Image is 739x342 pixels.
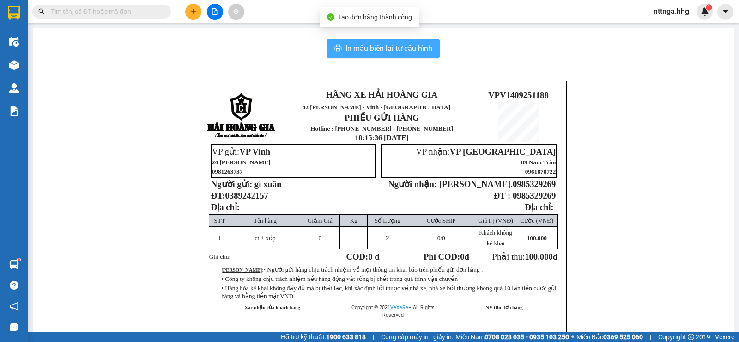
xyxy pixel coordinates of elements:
[525,202,553,212] strong: Địa chỉ:
[390,305,408,311] a: VeXeRe
[10,302,18,311] span: notification
[10,281,18,290] span: question-circle
[233,8,239,15] span: aim
[603,333,643,341] strong: 0369 525 060
[214,217,225,224] span: STT
[263,266,483,273] span: • Người gửi hàng chịu trách nhiệm về mọi thông tin khai báo trên phiếu gửi đơn hàng .
[326,333,366,341] strong: 1900 633 818
[281,332,366,342] span: Hỗ trợ kỹ thuật:
[650,332,651,342] span: |
[225,191,268,200] span: 0389242157
[5,38,21,84] img: logo
[221,275,458,282] span: • Công ty không chịu trách nhiệm nếu hàng động vật sống bị chết trong quá trình vận chuyển
[373,332,374,342] span: |
[478,217,513,224] span: Giá trị (VNĐ)
[571,335,574,339] span: ⚪️
[218,235,221,242] span: 1
[207,4,223,20] button: file-add
[334,44,342,53] span: printer
[36,68,83,87] strong: PHIẾU GỬI HÀNG
[646,6,697,17] span: nttnga.hhg
[346,252,380,261] strong: COD:
[368,252,379,261] span: 0 đ
[717,4,733,20] button: caret-down
[521,159,556,166] span: 89 Nam Trân
[185,4,201,20] button: plus
[51,6,160,17] input: Tìm tên, số ĐT hoặc mã đơn
[254,179,282,189] span: gì xuân
[350,217,357,224] span: Kg
[437,235,445,242] span: /0
[706,4,712,11] sup: 1
[10,323,18,331] span: message
[326,90,437,99] strong: HÃNG XE HẢI HOÀNG GIA
[244,305,300,310] strong: Xác nhận của khách hàng
[8,6,20,20] img: logo-vxr
[254,217,277,224] span: Tên hàng
[355,134,409,142] span: 18:15:36 [DATE]
[520,217,553,224] span: Cước (VNĐ)
[38,8,45,15] span: search
[485,305,522,310] strong: NV tạo đơn hàng
[310,125,453,132] strong: Hotline : [PHONE_NUMBER] - [PHONE_NUMBER]
[375,217,400,224] span: Số Lượng
[303,104,451,111] span: 42 [PERSON_NAME] - Vinh - [GEOGRAPHIC_DATA]
[212,8,218,15] span: file-add
[211,179,252,189] strong: Người gửi:
[427,217,456,224] span: Cước SHIP
[424,252,469,261] strong: Phí COD: đ
[437,235,441,242] span: 0
[553,252,557,261] span: đ
[525,168,556,175] span: 0961878722
[701,7,709,16] img: icon-new-feature
[525,252,553,261] span: 100.000
[9,37,19,47] img: warehouse-icon
[455,332,569,342] span: Miền Nam
[239,147,270,156] span: VP Vinh
[707,4,710,11] span: 1
[221,267,262,273] strong: [PERSON_NAME]
[9,83,19,93] img: warehouse-icon
[221,267,483,273] span: :
[9,106,19,116] img: solution-icon
[327,13,334,21] span: check-circle
[388,179,437,189] strong: Người nhận:
[721,7,730,16] span: caret-down
[319,235,322,242] span: 0
[576,332,643,342] span: Miền Bắc
[494,191,510,200] strong: ĐT :
[688,334,694,340] span: copyright
[386,235,389,242] span: 2
[212,147,270,156] span: VP gửi:
[228,4,244,20] button: aim
[212,168,243,175] span: 0981263737
[351,305,435,318] span: Copyright © 2021 – All Rights Reserved
[9,260,19,269] img: warehouse-icon
[460,252,464,261] span: 0
[30,9,88,29] strong: HÃNG XE HẢI HOÀNG GIA
[527,235,547,242] span: 100.000
[9,60,19,70] img: warehouse-icon
[416,147,556,156] span: VP nhận:
[212,159,271,166] span: 24 [PERSON_NAME]
[327,39,440,58] button: printerIn mẫu biên lai tự cấu hình
[207,93,276,139] img: logo
[18,258,20,261] sup: 1
[23,31,90,55] span: 42 [PERSON_NAME] - Vinh - [GEOGRAPHIC_DATA]
[338,13,412,21] span: Tạo đơn hàng thành công
[449,147,556,156] span: VP [GEOGRAPHIC_DATA]
[485,333,569,341] strong: 0708 023 035 - 0935 103 250
[221,285,557,299] span: • Hàng hóa kê khai không đầy đủ mà bị thất lạc, khi xác định lỗi thuộc về nhà xe, nhà xe bồi thườ...
[345,43,432,54] span: In mẫu biên lai tự cấu hình
[439,179,556,189] span: [PERSON_NAME].0985329269
[488,90,549,100] span: VPV1409251188
[492,252,558,261] span: Phải thu:
[513,191,556,200] span: 0985329269
[345,113,419,123] strong: PHIẾU GỬI HÀNG
[209,253,230,260] span: Ghi chú:
[211,191,268,200] strong: ĐT:
[190,8,197,15] span: plus
[484,331,524,336] span: [PERSON_NAME]
[381,332,453,342] span: Cung cấp máy in - giấy in:
[211,202,240,212] span: Địa chỉ:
